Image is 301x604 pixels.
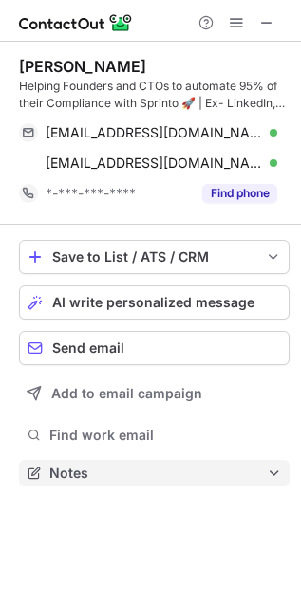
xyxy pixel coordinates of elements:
span: Add to email campaign [51,386,202,401]
button: Find work email [19,422,290,448]
button: Notes [19,460,290,486]
button: Add to email campaign [19,376,290,411]
span: Notes [49,465,267,482]
div: [PERSON_NAME] [19,57,146,76]
span: AI write personalized message [52,295,254,310]
div: Helping Founders and CTOs to automate 95% of their Compliance with Sprinto 🚀 | Ex- LinkedIn, [URL] [19,78,290,112]
span: Find work email [49,427,282,444]
button: save-profile-one-click [19,240,290,274]
img: ContactOut v5.3.10 [19,11,133,34]
span: Send email [52,340,124,356]
button: Reveal Button [202,184,277,203]
div: Save to List / ATS / CRM [52,249,256,265]
button: Send email [19,331,290,365]
span: [EMAIL_ADDRESS][DOMAIN_NAME] [46,155,263,172]
span: [EMAIL_ADDRESS][DOMAIN_NAME] [46,124,263,141]
button: AI write personalized message [19,285,290,320]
